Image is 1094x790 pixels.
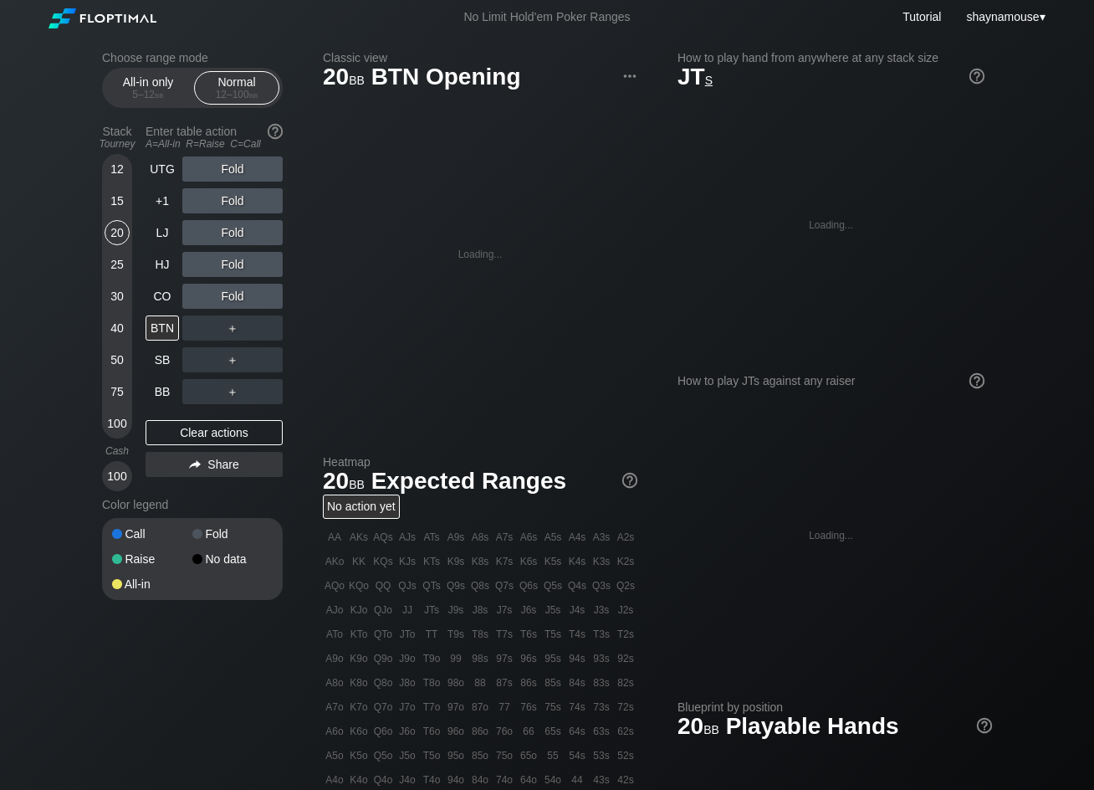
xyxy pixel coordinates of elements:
[182,252,283,277] div: Fold
[95,445,139,457] div: Cash
[517,695,540,719] div: 76s
[202,89,272,100] div: 12 – 100
[105,156,130,182] div: 12
[675,714,722,741] span: 20
[323,744,346,767] div: A5o
[420,598,443,622] div: JTs
[444,647,468,670] div: 99
[371,574,395,598] div: QQ
[493,526,516,549] div: A7s
[371,744,395,767] div: Q5o
[809,219,853,231] div: Loading...
[323,467,637,495] h1: Expected Ranges
[614,623,637,646] div: T2s
[468,574,492,598] div: Q8s
[347,647,371,670] div: K9o
[614,695,637,719] div: 72s
[396,720,419,743] div: J6o
[614,671,637,695] div: 82s
[541,647,565,670] div: 95s
[105,284,130,309] div: 30
[320,64,367,92] span: 20
[349,69,365,88] span: bb
[493,550,516,573] div: K7s
[146,452,283,477] div: Share
[902,10,941,23] a: Tutorial
[517,574,540,598] div: Q6s
[420,623,443,646] div: TT
[444,574,468,598] div: Q9s
[590,623,613,646] div: T3s
[198,72,275,104] div: Normal
[347,623,371,646] div: KTo
[182,220,283,245] div: Fold
[468,720,492,743] div: 86o
[614,598,637,622] div: J2s
[468,695,492,719] div: 87o
[420,744,443,767] div: T5o
[146,420,283,445] div: Clear actions
[347,574,371,598] div: KQo
[146,188,179,213] div: +1
[347,720,371,743] div: K6o
[155,89,164,100] span: bb
[968,67,986,85] img: help.32db89a4.svg
[110,72,187,104] div: All-in only
[182,188,283,213] div: Fold
[323,598,346,622] div: AJo
[182,379,283,404] div: ＋
[590,695,613,719] div: 73s
[468,647,492,670] div: 98s
[493,720,516,743] div: 76o
[146,138,283,150] div: A=All-in R=Raise C=Call
[323,51,637,64] h2: Classic view
[590,574,613,598] div: Q3s
[420,574,443,598] div: QTs
[396,623,419,646] div: JTo
[323,695,346,719] div: A7o
[192,553,273,565] div: No data
[493,598,516,622] div: J7s
[396,695,419,719] div: J7o
[677,700,992,714] h2: Blueprint by position
[444,550,468,573] div: K9s
[565,598,589,622] div: J4s
[95,138,139,150] div: Tourney
[809,530,853,541] div: Loading...
[517,623,540,646] div: T6s
[323,623,346,646] div: ATo
[396,598,419,622] div: JJ
[105,220,130,245] div: 20
[458,249,503,260] div: Loading...
[146,347,179,372] div: SB
[347,744,371,767] div: K5o
[468,744,492,767] div: 85o
[703,719,719,737] span: bb
[621,67,639,85] img: ellipsis.fd386fe8.svg
[420,720,443,743] div: T6o
[565,744,589,767] div: 54s
[349,474,365,492] span: bb
[493,647,516,670] div: 97s
[146,156,179,182] div: UTG
[146,252,179,277] div: HJ
[102,491,283,518] div: Color legend
[105,315,130,341] div: 40
[975,716,994,735] img: help.32db89a4.svg
[565,647,589,670] div: 94s
[112,578,192,590] div: All-in
[396,550,419,573] div: KJs
[517,720,540,743] div: 66
[371,695,395,719] div: Q7o
[266,122,284,141] img: help.32db89a4.svg
[347,526,371,549] div: AKs
[444,526,468,549] div: A9s
[420,695,443,719] div: T7o
[112,553,192,565] div: Raise
[371,647,395,670] div: Q9o
[517,647,540,670] div: 96s
[590,744,613,767] div: 53s
[105,188,130,213] div: 15
[614,574,637,598] div: Q2s
[396,574,419,598] div: QJs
